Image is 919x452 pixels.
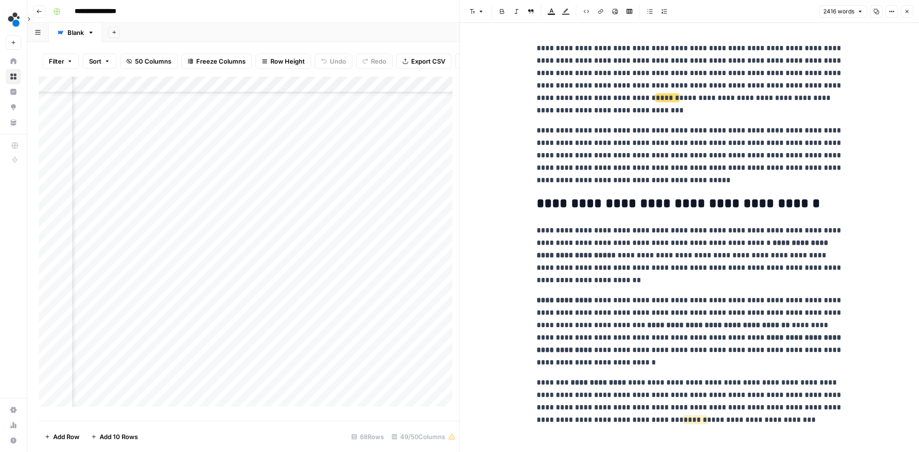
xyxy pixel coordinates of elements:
[6,69,21,84] a: Browse
[100,432,138,441] span: Add 10 Rows
[135,56,171,66] span: 50 Columns
[823,7,854,16] span: 2416 words
[85,429,144,444] button: Add 10 Rows
[347,429,388,444] div: 68 Rows
[6,8,21,32] button: Workspace: spot.ai
[89,56,101,66] span: Sort
[388,429,459,444] div: 49/50 Columns
[49,56,64,66] span: Filter
[396,54,451,69] button: Export CSV
[120,54,178,69] button: 50 Columns
[53,432,79,441] span: Add Row
[819,5,867,18] button: 2416 words
[6,402,21,418] a: Settings
[196,56,246,66] span: Freeze Columns
[6,84,21,99] a: Insights
[6,99,21,115] a: Opportunities
[6,54,21,69] a: Home
[43,54,79,69] button: Filter
[181,54,252,69] button: Freeze Columns
[6,433,21,448] button: Help + Support
[83,54,116,69] button: Sort
[356,54,392,69] button: Redo
[371,56,386,66] span: Redo
[411,56,445,66] span: Export CSV
[330,56,346,66] span: Undo
[270,56,305,66] span: Row Height
[6,11,23,28] img: spot.ai Logo
[67,28,84,37] div: Blank
[49,23,102,42] a: Blank
[315,54,352,69] button: Undo
[6,418,21,433] a: Usage
[39,429,85,444] button: Add Row
[6,115,21,130] a: Your Data
[256,54,311,69] button: Row Height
